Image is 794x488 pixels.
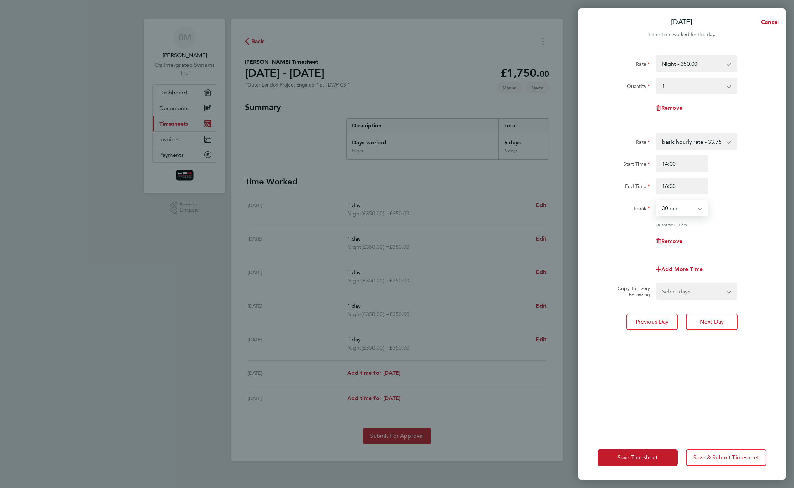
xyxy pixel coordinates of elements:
button: Save & Submit Timesheet [686,449,766,466]
input: E.g. 18:00 [656,178,708,194]
label: Rate [636,61,650,69]
span: Add More Time [661,266,703,272]
label: Quantity [627,83,650,91]
span: Remove [661,105,682,111]
button: Remove [656,105,682,111]
span: Next Day [700,318,724,325]
span: Save Timesheet [618,454,658,461]
button: Next Day [686,314,738,330]
span: Save & Submit Timesheet [693,454,759,461]
span: 1.50 [673,222,681,227]
label: Rate [636,139,650,147]
button: Previous Day [626,314,678,330]
button: Save Timesheet [598,449,678,466]
label: Copy To Every Following [612,285,650,298]
label: Break [634,205,650,214]
label: Start Time [623,161,650,169]
span: Previous Day [636,318,669,325]
div: Quantity: hrs [656,222,737,227]
button: Remove [656,238,682,244]
span: Remove [661,238,682,244]
span: Cancel [759,19,779,25]
input: E.g. 08:00 [656,155,708,172]
label: End Time [625,183,650,191]
button: Add More Time [656,266,703,272]
button: Cancel [750,15,786,29]
p: [DATE] [671,17,692,27]
div: Enter time worked for this day. [578,30,786,39]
